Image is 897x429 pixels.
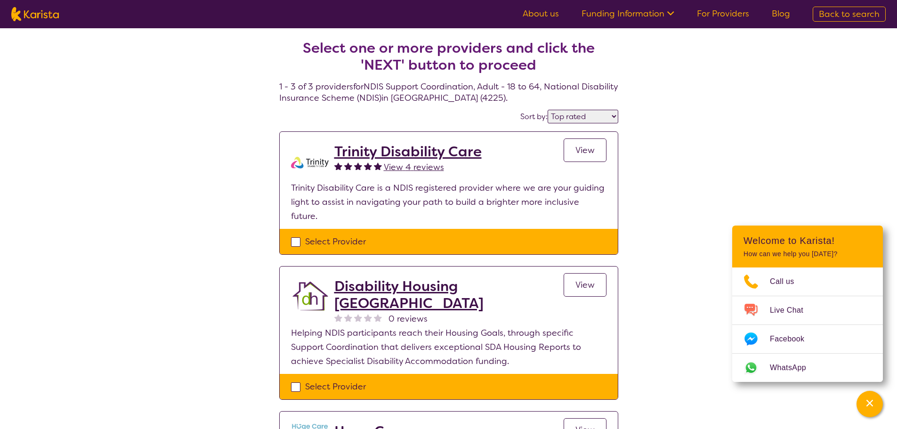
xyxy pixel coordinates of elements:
img: fullstar [344,162,352,170]
h2: Select one or more providers and click the 'NEXT' button to proceed [291,40,607,73]
p: Helping NDIS participants reach their Housing Goals, through specific Support Coordination that d... [291,326,606,368]
button: Channel Menu [857,391,883,417]
a: About us [523,8,559,19]
span: View 4 reviews [384,162,444,173]
a: Trinity Disability Care [334,143,482,160]
img: fullstar [364,162,372,170]
a: View [564,138,606,162]
img: nonereviewstar [344,314,352,322]
span: 0 reviews [388,312,428,326]
a: Disability Housing [GEOGRAPHIC_DATA] [334,278,564,312]
a: View [564,273,606,297]
p: How can we help you [DATE]? [743,250,872,258]
img: Karista logo [11,7,59,21]
a: Funding Information [582,8,674,19]
img: nonereviewstar [354,314,362,322]
a: Blog [772,8,790,19]
img: nonereviewstar [364,314,372,322]
a: For Providers [697,8,749,19]
img: fullstar [374,162,382,170]
a: View 4 reviews [384,160,444,174]
img: fullstar [334,162,342,170]
span: View [575,279,595,291]
span: WhatsApp [770,361,817,375]
a: Back to search [813,7,886,22]
img: xjuql8d3dr7ea5kriig5.png [291,143,329,181]
span: View [575,145,595,156]
span: Facebook [770,332,816,346]
p: Trinity Disability Care is a NDIS registered provider where we are your guiding light to assist i... [291,181,606,223]
span: Call us [770,275,806,289]
a: Web link opens in a new tab. [732,354,883,382]
h2: Welcome to Karista! [743,235,872,246]
img: jqzdrgaox9qen2aah4wi.png [291,278,329,316]
span: Back to search [819,8,880,20]
ul: Choose channel [732,267,883,382]
img: nonereviewstar [374,314,382,322]
label: Sort by: [520,112,548,121]
img: nonereviewstar [334,314,342,322]
h4: 1 - 3 of 3 providers for NDIS Support Coordination , Adult - 18 to 64 , National Disability Insur... [279,17,618,104]
span: Live Chat [770,303,815,317]
img: fullstar [354,162,362,170]
div: Channel Menu [732,226,883,382]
